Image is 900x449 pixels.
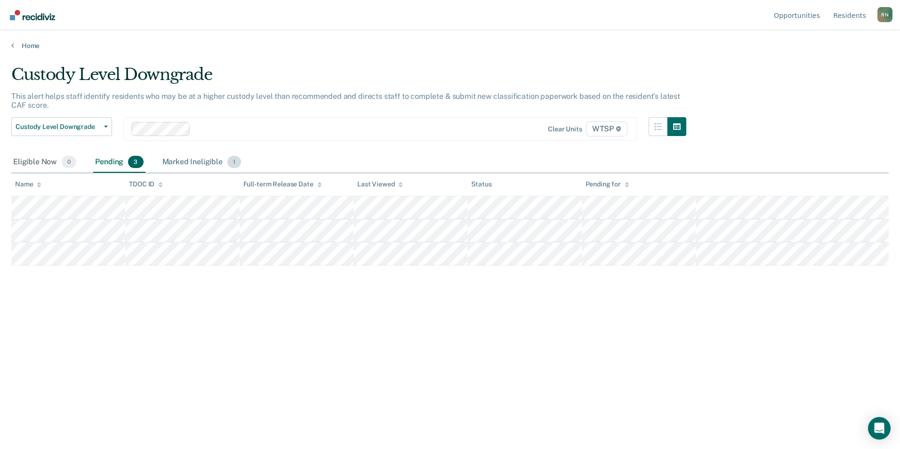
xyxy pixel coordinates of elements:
[357,180,403,188] div: Last Viewed
[11,92,680,110] p: This alert helps staff identify residents who may be at a higher custody level than recommended a...
[128,156,143,168] span: 3
[548,125,582,133] div: Clear units
[877,7,892,22] div: R N
[877,7,892,22] button: Profile dropdown button
[11,117,112,136] button: Custody Level Downgrade
[11,152,78,173] div: Eligible Now0
[15,180,41,188] div: Name
[10,10,55,20] img: Recidiviz
[471,180,491,188] div: Status
[227,156,241,168] span: 1
[243,180,322,188] div: Full-term Release Date
[93,152,145,173] div: Pending3
[129,180,163,188] div: TDOC ID
[11,65,686,92] div: Custody Level Downgrade
[161,152,243,173] div: Marked Ineligible1
[16,123,100,131] span: Custody Level Downgrade
[586,180,629,188] div: Pending for
[11,41,889,50] a: Home
[586,121,627,136] span: WTSP
[62,156,76,168] span: 0
[868,417,891,440] div: Open Intercom Messenger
